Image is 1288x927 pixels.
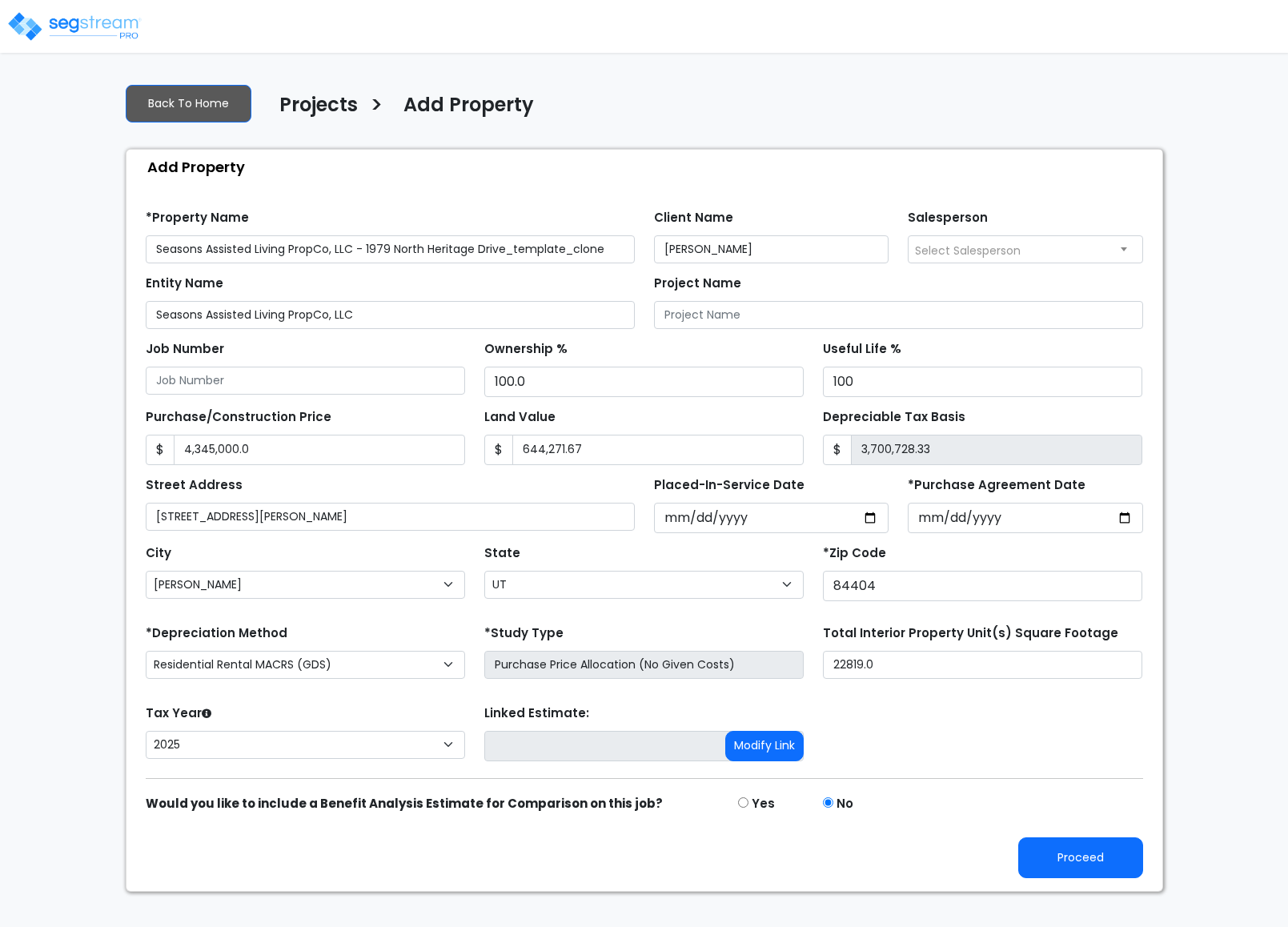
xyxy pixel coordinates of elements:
label: Ownership % [484,340,568,359]
input: 0.00 [851,435,1142,465]
input: Project Name [654,301,1143,329]
label: Street Address [146,476,243,495]
label: Purchase/Construction Price [146,408,331,427]
h3: > [370,92,383,123]
input: Ownership % [484,367,804,397]
input: Purchase Date [908,503,1143,533]
input: Entity Name [146,301,635,329]
h4: Add Property [403,94,534,121]
input: Land Value [512,435,804,465]
label: Land Value [484,408,556,427]
label: State [484,544,520,563]
label: Linked Estimate: [484,704,589,723]
a: Back To Home [126,85,251,122]
a: Projects [267,94,358,127]
label: Total Interior Property Unit(s) Square Footage [823,624,1118,643]
label: Job Number [146,340,224,359]
label: Salesperson [908,209,988,227]
span: $ [146,435,175,465]
input: Zip Code [823,571,1142,601]
label: Depreciable Tax Basis [823,408,965,427]
input: Purchase or Construction Price [174,435,465,465]
button: Modify Link [725,731,804,761]
input: Useful Life % [823,367,1142,397]
strong: Would you like to include a Benefit Analysis Estimate for Comparison on this job? [146,795,663,812]
h4: Projects [279,94,358,121]
span: $ [823,435,852,465]
input: Street Address [146,503,635,531]
a: Add Property [391,94,534,127]
input: Property Name [146,235,635,263]
img: logo_pro_r.png [6,10,142,42]
label: Project Name [654,275,741,293]
input: Job Number [146,367,465,395]
label: Tax Year [146,704,211,723]
label: Yes [752,795,775,813]
label: Entity Name [146,275,223,293]
input: Client Name [654,235,889,263]
label: *Zip Code [823,544,886,563]
span: $ [484,435,513,465]
button: Proceed [1018,837,1143,878]
label: *Property Name [146,209,249,227]
label: *Depreciation Method [146,624,287,643]
label: *Purchase Agreement Date [908,476,1085,495]
div: Add Property [134,150,1162,184]
label: Client Name [654,209,733,227]
label: Placed-In-Service Date [654,476,804,495]
label: *Study Type [484,624,564,643]
label: Useful Life % [823,340,901,359]
span: Select Salesperson [915,243,1021,259]
label: No [837,795,853,813]
input: total square foot [823,651,1142,679]
label: City [146,544,171,563]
